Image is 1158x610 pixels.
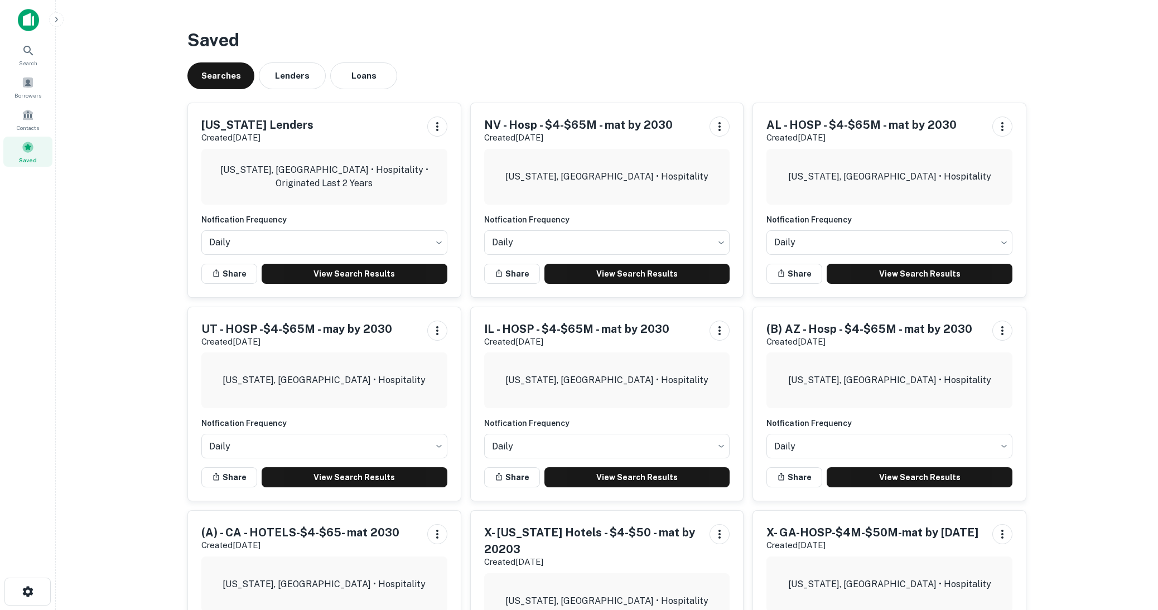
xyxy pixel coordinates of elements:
[187,62,254,89] button: Searches
[201,467,257,487] button: Share
[766,335,972,348] p: Created [DATE]
[484,555,701,569] p: Created [DATE]
[223,578,426,591] p: [US_STATE], [GEOGRAPHIC_DATA] • Hospitality
[484,524,701,558] h5: X- [US_STATE] Hotels - $4-$50 - mat by 20203
[505,170,708,183] p: [US_STATE], [GEOGRAPHIC_DATA] • Hospitality
[201,321,392,337] h5: UT - HOSP -$4-$65M - may by 2030
[259,62,326,89] button: Lenders
[484,131,673,144] p: Created [DATE]
[827,264,1012,284] a: View Search Results
[544,467,730,487] a: View Search Results
[766,430,1012,462] div: Without label
[484,430,730,462] div: Without label
[17,123,39,132] span: Contacts
[201,430,447,462] div: Without label
[15,91,41,100] span: Borrowers
[3,104,52,134] a: Contacts
[201,131,313,144] p: Created [DATE]
[210,163,438,190] p: [US_STATE], [GEOGRAPHIC_DATA] • Hospitality • Originated Last 2 Years
[201,524,399,541] h5: (A) - CA - HOTELS-$4-$65- mat 2030
[201,214,447,226] h6: Notfication Frequency
[766,539,978,552] p: Created [DATE]
[19,59,37,67] span: Search
[484,264,540,284] button: Share
[223,374,426,387] p: [US_STATE], [GEOGRAPHIC_DATA] • Hospitality
[505,374,708,387] p: [US_STATE], [GEOGRAPHIC_DATA] • Hospitality
[766,117,957,133] h5: AL - HOSP - $4-$65M - mat by 2030
[19,156,37,164] span: Saved
[766,467,822,487] button: Share
[827,467,1012,487] a: View Search Results
[766,524,978,541] h5: X- GA-HOSP-$4M-$50M-mat by [DATE]
[201,264,257,284] button: Share
[3,40,52,70] a: Search
[766,214,1012,226] h6: Notfication Frequency
[788,578,991,591] p: [US_STATE], [GEOGRAPHIC_DATA] • Hospitality
[484,227,730,258] div: Without label
[766,417,1012,429] h6: Notfication Frequency
[788,170,991,183] p: [US_STATE], [GEOGRAPHIC_DATA] • Hospitality
[766,321,972,337] h5: (B) AZ - Hosp - $4-$65M - mat by 2030
[330,62,397,89] button: Loans
[3,72,52,102] a: Borrowers
[788,374,991,387] p: [US_STATE], [GEOGRAPHIC_DATA] • Hospitality
[201,117,313,133] h5: [US_STATE] Lenders
[201,335,392,348] p: Created [DATE]
[3,137,52,167] a: Saved
[187,27,1026,54] h3: Saved
[766,264,822,284] button: Share
[18,9,39,31] img: capitalize-icon.png
[262,467,447,487] a: View Search Results
[766,131,957,144] p: Created [DATE]
[201,417,447,429] h6: Notfication Frequency
[484,117,673,133] h5: NV - Hosp - $4-$65M - mat by 2030
[544,264,730,284] a: View Search Results
[484,467,540,487] button: Share
[505,594,708,608] p: [US_STATE], [GEOGRAPHIC_DATA] • Hospitality
[201,539,399,552] p: Created [DATE]
[484,321,669,337] h5: IL - HOSP - $4-$65M - mat by 2030
[484,214,730,226] h6: Notfication Frequency
[766,227,1012,258] div: Without label
[262,264,447,284] a: View Search Results
[484,335,669,348] p: Created [DATE]
[201,227,447,258] div: Without label
[484,417,730,429] h6: Notfication Frequency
